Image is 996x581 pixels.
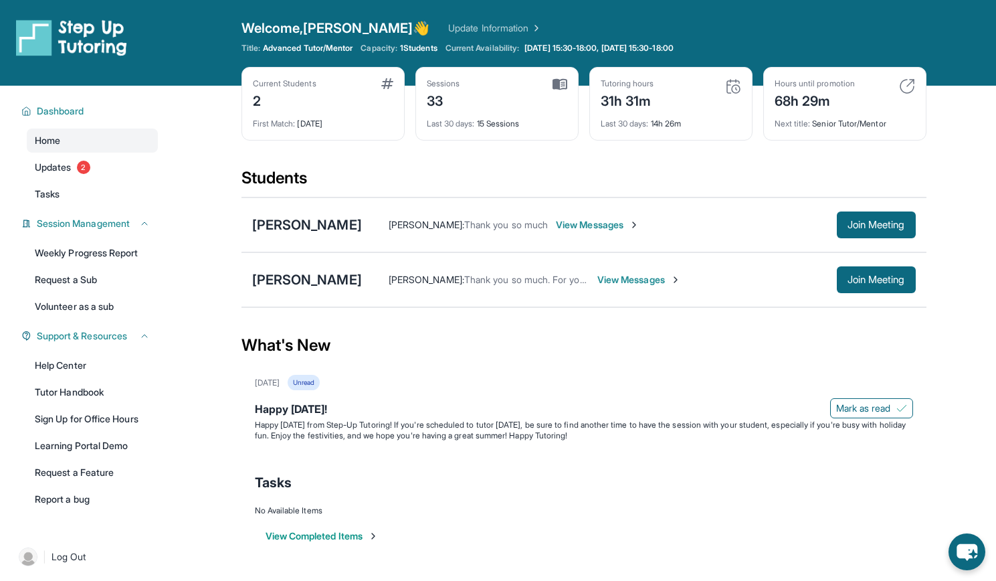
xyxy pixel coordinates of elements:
span: Home [35,134,60,147]
div: Senior Tutor/Mentor [775,110,915,129]
div: 15 Sessions [427,110,567,129]
div: Sessions [427,78,460,89]
div: 31h 31m [601,89,654,110]
span: Join Meeting [848,221,905,229]
span: [PERSON_NAME] : [389,274,464,285]
span: First Match : [253,118,296,129]
span: View Messages [597,273,681,286]
img: Chevron Right [528,21,542,35]
button: View Completed Items [266,529,379,543]
span: Capacity: [361,43,397,54]
span: Title: [241,43,260,54]
img: card [553,78,567,90]
a: Weekly Progress Report [27,241,158,265]
span: Welcome, [PERSON_NAME] 👋 [241,19,430,37]
span: View Messages [556,218,639,232]
a: Update Information [448,21,542,35]
span: Next title : [775,118,811,129]
span: Last 30 days : [601,118,649,129]
button: Session Management [31,217,150,230]
span: Join Meeting [848,276,905,284]
span: Advanced Tutor/Mentor [263,43,353,54]
a: |Log Out [13,542,158,572]
div: 33 [427,89,460,110]
div: Students [241,167,926,197]
span: 1 Students [400,43,437,54]
a: Home [27,129,158,153]
img: Chevron-Right [670,274,681,285]
a: Volunteer as a sub [27,295,158,319]
button: Join Meeting [837,212,916,238]
span: Last 30 days : [427,118,475,129]
span: Log Out [52,550,86,564]
div: What's New [241,316,926,375]
a: Updates2 [27,155,158,179]
div: Happy [DATE]! [255,401,913,420]
div: No Available Items [255,505,913,516]
a: Report a bug [27,487,158,511]
a: [DATE] 15:30-18:00, [DATE] 15:30-18:00 [522,43,676,54]
div: Unread [288,375,320,390]
button: Join Meeting [837,266,916,293]
div: 2 [253,89,316,110]
img: logo [16,19,127,56]
a: Learning Portal Demo [27,434,158,458]
button: chat-button [949,533,985,570]
img: user-img [19,548,37,566]
p: Happy [DATE] from Step-Up Tutoring! If you're scheduled to tutor [DATE], be sure to find another ... [255,420,913,441]
span: [DATE] 15:30-18:00, [DATE] 15:30-18:00 [524,43,674,54]
button: Support & Resources [31,329,150,343]
span: Thank you so much [464,219,548,230]
div: 68h 29m [775,89,855,110]
a: Request a Sub [27,268,158,292]
a: Tutor Handbook [27,380,158,404]
button: Dashboard [31,104,150,118]
img: card [381,78,393,89]
img: card [899,78,915,94]
span: 2 [77,161,90,174]
button: Mark as read [830,398,913,418]
span: Tasks [255,473,292,492]
div: [DATE] [255,378,280,388]
span: [PERSON_NAME] : [389,219,464,230]
div: [DATE] [253,110,393,129]
div: Hours until promotion [775,78,855,89]
a: Help Center [27,353,158,378]
img: Chevron-Right [629,220,639,230]
span: Thank you so much. For your time and the knowledge you shared with her! [464,274,783,285]
a: Request a Feature [27,461,158,485]
img: Mark as read [896,403,907,414]
div: [PERSON_NAME] [252,216,362,234]
span: Updates [35,161,72,174]
span: Dashboard [37,104,84,118]
div: [PERSON_NAME] [252,270,362,289]
span: Current Availability: [445,43,519,54]
img: card [725,78,741,94]
div: 14h 26m [601,110,741,129]
a: Sign Up for Office Hours [27,407,158,431]
span: | [43,549,46,565]
div: Tutoring hours [601,78,654,89]
div: Current Students [253,78,316,89]
span: Session Management [37,217,130,230]
span: Tasks [35,187,60,201]
span: Support & Resources [37,329,127,343]
span: Mark as read [836,402,891,415]
a: Tasks [27,182,158,206]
